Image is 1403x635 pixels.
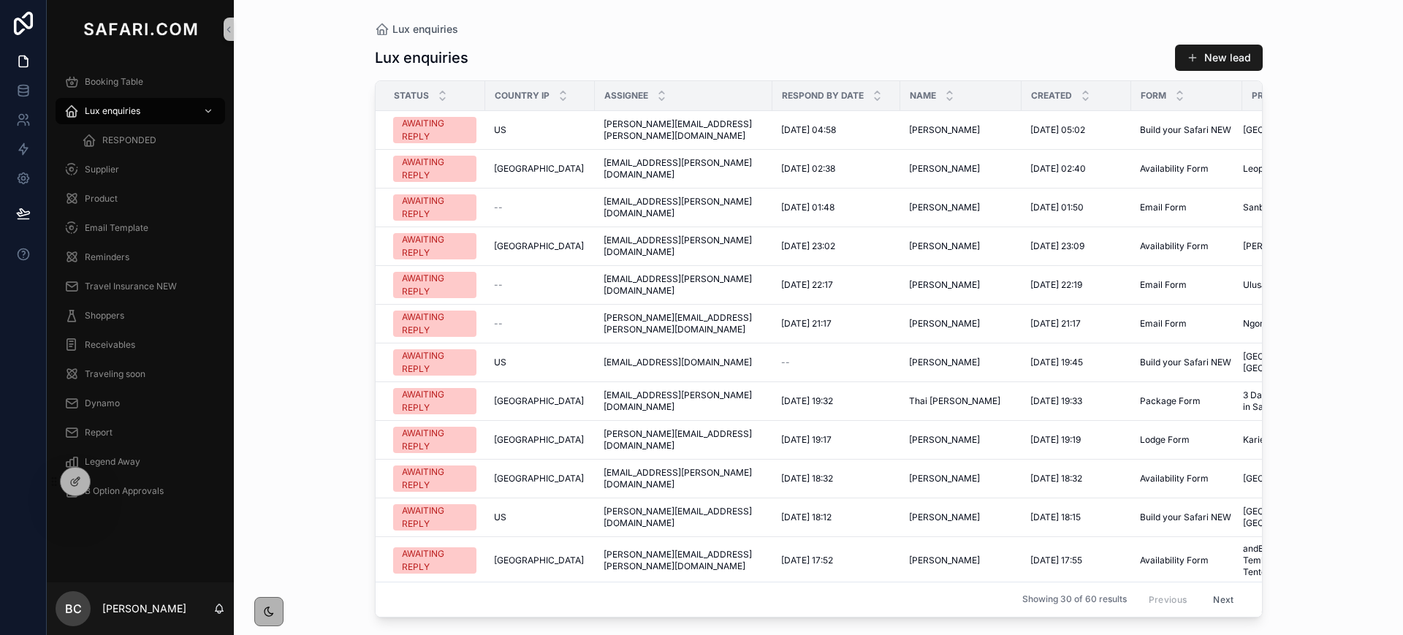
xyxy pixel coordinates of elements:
div: AWAITING REPLY [402,117,468,143]
a: Travel Insurance NEW [56,273,225,300]
a: Availability Form [1140,473,1233,484]
span: [PERSON_NAME][EMAIL_ADDRESS][PERSON_NAME][DOMAIN_NAME] [604,312,764,335]
span: Build your Safari NEW [1140,357,1231,368]
a: Supplier [56,156,225,183]
span: Thai [PERSON_NAME] [909,395,1000,407]
span: Ulusaba [1243,279,1277,291]
span: Country IP [495,90,550,102]
span: Status [394,90,429,102]
a: Build your Safari NEW [1140,124,1233,136]
a: [PERSON_NAME] [909,555,1013,566]
a: AWAITING REPLY [393,156,476,182]
span: [GEOGRAPHIC_DATA] [1243,473,1333,484]
a: -- [781,357,891,368]
a: [DATE] 19:17 [781,434,891,446]
span: Assignee [604,90,648,102]
span: [PERSON_NAME][EMAIL_ADDRESS][PERSON_NAME][DOMAIN_NAME] [604,118,764,142]
a: Report [56,419,225,446]
span: [DATE] 02:40 [1030,163,1086,175]
a: [EMAIL_ADDRESS][PERSON_NAME][DOMAIN_NAME] [604,235,764,258]
a: -- [494,318,586,330]
a: [DATE] 01:48 [781,202,891,213]
div: AWAITING REPLY [402,272,468,298]
span: [EMAIL_ADDRESS][PERSON_NAME][DOMAIN_NAME] [604,196,764,219]
span: [PERSON_NAME] [909,555,980,566]
span: [GEOGRAPHIC_DATA] [494,240,584,252]
a: [PERSON_NAME] [909,473,1013,484]
div: AWAITING REPLY [402,388,468,414]
span: [PERSON_NAME] [1243,240,1314,252]
span: [DATE] 02:38 [781,163,835,175]
a: [EMAIL_ADDRESS][DOMAIN_NAME] [604,357,764,368]
div: AWAITING REPLY [402,547,468,574]
a: [GEOGRAPHIC_DATA] [494,473,586,484]
span: [DATE] 19:17 [781,434,832,446]
a: AWAITING REPLY [393,311,476,337]
a: Lux enquiries [56,98,225,124]
a: [GEOGRAPHIC_DATA] [494,434,586,446]
a: [GEOGRAPHIC_DATA] [1243,473,1348,484]
div: scrollable content [47,58,234,523]
a: AWAITING REPLY [393,349,476,376]
a: [DATE] 22:17 [781,279,891,291]
a: AWAITING REPLY [393,427,476,453]
span: Traveling soon [85,368,145,380]
a: US [494,124,586,136]
a: New lead [1175,45,1263,71]
a: Product [56,186,225,212]
span: [DATE] 18:15 [1030,512,1081,523]
span: [EMAIL_ADDRESS][PERSON_NAME][DOMAIN_NAME] [604,273,764,297]
a: [DATE] 19:45 [1030,357,1122,368]
a: Availability Form [1140,240,1233,252]
a: AWAITING REPLY [393,272,476,298]
span: Email Form [1140,279,1187,291]
span: Package Form [1140,395,1201,407]
a: Email Form [1140,279,1233,291]
span: [DATE] 19:45 [1030,357,1083,368]
a: AWAITING REPLY [393,547,476,574]
span: [GEOGRAPHIC_DATA] [494,395,584,407]
span: Availability Form [1140,473,1209,484]
span: Build your Safari NEW [1140,512,1231,523]
span: [EMAIL_ADDRESS][PERSON_NAME][DOMAIN_NAME] [604,157,764,180]
a: [DATE] 01:50 [1030,202,1122,213]
a: [GEOGRAPHIC_DATA] / [GEOGRAPHIC_DATA] [1243,506,1348,529]
span: Showing 30 of 60 results [1022,594,1127,606]
a: AWAITING REPLY [393,233,476,259]
span: US [494,512,506,523]
a: [PERSON_NAME][EMAIL_ADDRESS][PERSON_NAME][DOMAIN_NAME] [604,549,764,572]
span: [PERSON_NAME] [909,357,980,368]
a: Reminders [56,244,225,270]
span: Product [1252,90,1296,102]
a: [PERSON_NAME] [909,318,1013,330]
a: Package Form [1140,395,1233,407]
a: Lux enquiries [375,22,458,37]
a: Receivables [56,332,225,358]
a: [GEOGRAPHIC_DATA] [494,555,586,566]
span: [DATE] 19:32 [781,395,833,407]
span: [PERSON_NAME] [909,124,980,136]
span: [PERSON_NAME] [909,279,980,291]
span: [DATE] 01:48 [781,202,834,213]
span: [EMAIL_ADDRESS][DOMAIN_NAME] [604,357,752,368]
a: [PERSON_NAME] [909,279,1013,291]
a: andBeyond Kichwa Tembo Masai Mara Tented Camp [1243,543,1348,578]
a: Shoppers [56,303,225,329]
span: Receivables [85,339,135,351]
a: -- [494,202,586,213]
span: Lux enquiries [392,22,458,37]
span: US [494,357,506,368]
a: [PERSON_NAME] [909,124,1013,136]
span: [PERSON_NAME][EMAIL_ADDRESS][DOMAIN_NAME] [604,428,764,452]
a: [PERSON_NAME] [909,357,1013,368]
a: [DATE] 21:17 [1030,318,1122,330]
a: Legend Away [56,449,225,475]
a: Availability Form [1140,163,1233,175]
div: AWAITING REPLY [402,311,468,337]
div: AWAITING REPLY [402,427,468,453]
a: RESPONDED [73,127,225,153]
a: [PERSON_NAME][EMAIL_ADDRESS][DOMAIN_NAME] [604,506,764,529]
span: -- [494,202,503,213]
div: AWAITING REPLY [402,156,468,182]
